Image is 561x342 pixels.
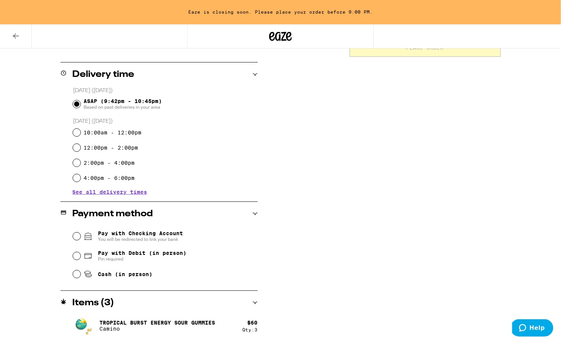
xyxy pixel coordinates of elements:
[248,320,258,326] div: $ 60
[98,250,186,256] span: Pay with Debit (in person)
[98,236,183,242] span: You will be redirected to link your bank
[73,298,115,308] h2: Items ( 3 )
[243,327,258,332] div: Qty: 3
[84,160,135,166] label: 2:00pm - 4:00pm
[100,326,215,332] p: Camino
[73,87,258,94] p: [DATE] ([DATE])
[98,256,186,262] span: Pin required
[84,145,138,151] label: 12:00pm - 2:00pm
[73,118,258,125] p: [DATE] ([DATE])
[84,98,162,110] span: ASAP (9:42pm - 10:45pm)
[98,230,183,242] span: Pay with Checking Account
[84,104,162,110] span: Based on past deliveries in your area
[100,320,215,326] p: Tropical Burst Energy Sour Gummies
[406,45,444,50] span: Place Order
[73,209,153,219] h2: Payment method
[73,70,135,79] h2: Delivery time
[73,315,94,336] img: Camino - Tropical Burst Energy Sour Gummies
[512,319,553,338] iframe: Opens a widget where you can find more information
[73,49,258,55] p: We'll contact you at [PHONE_NUMBER] when we arrive
[84,175,135,181] label: 4:00pm - 6:00pm
[98,271,152,277] span: Cash (in person)
[84,130,141,136] label: 10:00am - 12:00pm
[73,189,147,195] button: See all delivery times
